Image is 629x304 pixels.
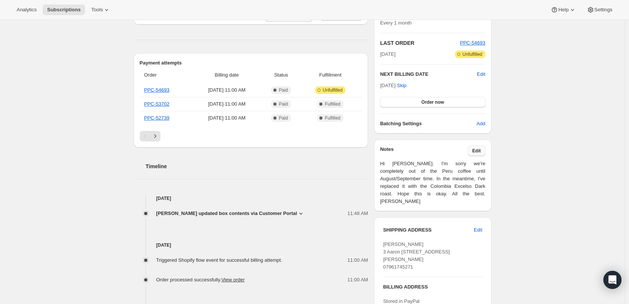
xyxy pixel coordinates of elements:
[474,226,482,234] span: Edit
[195,100,259,108] span: [DATE] · 11:00 AM
[472,118,490,130] button: Add
[195,71,259,79] span: Billing date
[221,277,245,283] a: View order
[279,101,288,107] span: Paid
[558,7,568,13] span: Help
[140,59,362,67] h2: Payment attempts
[477,71,485,78] button: Edit
[87,5,115,15] button: Tools
[472,148,481,154] span: Edit
[460,39,485,47] button: PPC-54693
[134,241,368,249] h4: [DATE]
[264,71,299,79] span: Status
[150,131,160,141] button: Next
[195,86,259,94] span: [DATE] · 11:00 AM
[380,39,460,47] h2: LAST ORDER
[380,97,485,107] button: Order now
[91,7,103,13] span: Tools
[380,20,412,26] span: Every 1 month
[144,101,169,107] a: PPC-53702
[347,276,368,284] span: 11:00 AM
[47,7,81,13] span: Subscriptions
[134,195,368,202] h4: [DATE]
[144,115,169,121] a: PPC-52739
[463,51,482,57] span: Unfulfilled
[392,80,411,92] button: Skip
[140,131,362,141] nav: Pagination
[468,146,485,156] button: Edit
[603,271,621,289] div: Open Intercom Messenger
[380,71,477,78] h2: NEXT BILLING DATE
[380,120,476,127] h6: Batching Settings
[156,277,245,283] span: Order processed successfully.
[383,226,474,234] h3: SHIPPING ADDRESS
[460,40,485,46] a: PPC-54693
[303,71,357,79] span: Fulfillment
[380,83,406,88] span: [DATE] ·
[156,210,297,217] span: [PERSON_NAME] updated box contents via Customer Portal
[140,67,192,83] th: Order
[325,115,340,121] span: Fulfilled
[156,257,282,263] span: Triggered Shopify flow event for successful billing attempt.
[279,87,288,93] span: Paid
[546,5,580,15] button: Help
[476,120,485,127] span: Add
[383,298,420,304] span: Stored in PayPal
[582,5,617,15] button: Settings
[347,210,368,217] span: 11:48 AM
[383,241,450,270] span: [PERSON_NAME] 3 Aaron [STREET_ADDRESS][PERSON_NAME] 07961745271
[380,160,485,205] span: Hi [PERSON_NAME]. I'm sorry we're completely out of the Peru coffee until August/September time. ...
[347,256,368,264] span: 11:00 AM
[323,87,343,93] span: Unfulfilled
[43,5,85,15] button: Subscriptions
[380,146,468,156] h3: Notes
[17,7,37,13] span: Analytics
[144,87,169,93] a: PPC-54693
[325,101,340,107] span: Fulfilled
[594,7,612,13] span: Settings
[156,210,305,217] button: [PERSON_NAME] updated box contents via Customer Portal
[383,283,482,291] h3: BILLING ADDRESS
[146,163,368,170] h2: Timeline
[195,114,259,122] span: [DATE] · 11:00 AM
[380,51,395,58] span: [DATE]
[279,115,288,121] span: Paid
[421,99,444,105] span: Order now
[397,82,406,89] span: Skip
[469,224,487,236] button: Edit
[12,5,41,15] button: Analytics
